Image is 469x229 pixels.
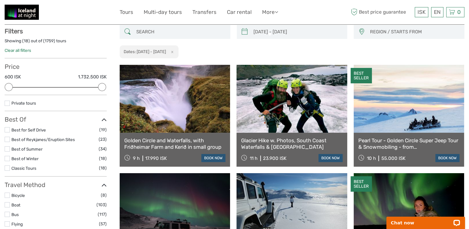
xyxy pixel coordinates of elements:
[5,38,107,48] div: Showing ( ) out of ( ) tours
[167,48,175,55] button: x
[5,116,107,123] h3: Best Of
[227,8,252,17] a: Car rental
[120,8,133,17] a: Tours
[381,156,405,161] div: 55.000 ISK
[201,154,225,162] a: book now
[367,156,376,161] span: 10 h
[382,210,469,229] iframe: LiveChat chat widget
[99,220,107,227] span: (57)
[145,156,167,161] div: 17.990 ISK
[98,211,107,218] span: (117)
[435,154,459,162] a: book now
[24,38,28,44] label: 18
[5,63,107,70] h3: Price
[319,154,343,162] a: book now
[101,192,107,199] span: (8)
[124,137,225,150] a: Golden Circle and Waterfalls, with Friðheimar Farm and Kerið in small group
[11,156,39,161] a: Best of Winter
[456,9,462,15] span: 0
[367,27,461,37] button: REGION / STARTS FROM
[5,48,31,53] a: Clear all filters
[418,9,426,15] span: ISK
[11,212,19,217] a: Bus
[99,155,107,162] span: (18)
[134,27,227,37] input: SEARCH
[263,156,286,161] div: 23.900 ISK
[11,202,20,207] a: Boat
[262,8,278,17] a: More
[241,137,342,150] a: Glacier Hike w. Photos, South Coast Waterfalls & [GEOGRAPHIC_DATA]
[5,27,23,35] strong: Filters
[11,137,75,142] a: Best of Reykjanes/Eruption Sites
[133,156,140,161] span: 9 h
[349,7,413,17] span: Best price guarantee
[99,136,107,143] span: (23)
[11,127,46,132] a: Best for Self Drive
[11,222,23,227] a: Flying
[431,7,443,17] div: EN
[11,147,43,152] a: Best of Summer
[97,201,107,208] span: (103)
[351,68,372,83] div: BEST SELLER
[124,49,166,54] h2: Dates: [DATE] - [DATE]
[11,193,25,198] a: Bicycle
[5,74,21,80] label: 600 ISK
[250,156,257,161] span: 11 h
[351,176,372,192] div: BEST SELLER
[192,8,216,17] a: Transfers
[5,181,107,189] h3: Travel Method
[45,38,54,44] label: 1759
[11,166,36,171] a: Classic Tours
[144,8,182,17] a: Multi-day tours
[99,164,107,172] span: (18)
[358,137,459,150] a: Pearl Tour - Golden Circle Super Jeep Tour & Snowmobiling - from [GEOGRAPHIC_DATA]
[11,101,36,106] a: Private tours
[99,126,107,133] span: (19)
[5,5,39,20] img: 2375-0893e409-a1bb-4841-adb0-b7e32975a913_logo_small.jpg
[99,145,107,152] span: (34)
[78,74,107,80] label: 1.732.500 ISK
[251,27,344,37] input: SELECT DATES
